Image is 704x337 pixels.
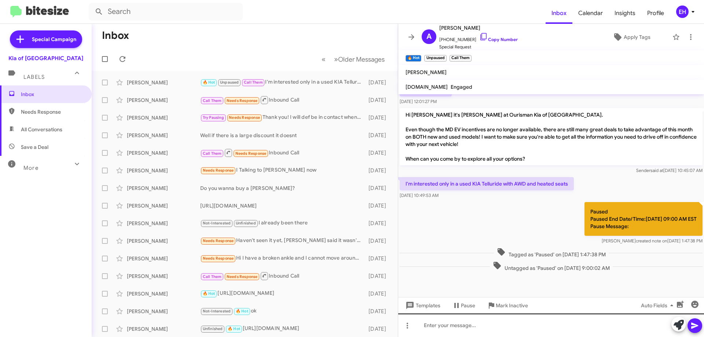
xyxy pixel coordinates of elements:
div: [DATE] [365,149,392,157]
div: I already been there [200,219,365,227]
div: [PERSON_NAME] [127,237,200,245]
small: 🔥 Hot [406,55,421,62]
button: Previous [317,52,330,67]
a: Calendar [572,3,609,24]
span: 🔥 Hot [236,309,248,314]
span: Unfinished [203,326,223,331]
div: [PERSON_NAME] [127,202,200,209]
span: All Conversations [21,126,62,133]
span: Not-Interested [203,221,231,226]
div: [DATE] [365,290,392,297]
small: Unpaused [424,55,446,62]
div: [DATE] [365,132,392,139]
button: Apply Tags [594,30,669,44]
div: [PERSON_NAME] [127,308,200,315]
div: Inbound Call [200,271,365,281]
span: Try Pausing [203,115,224,120]
span: 🔥 Hot [203,291,215,296]
span: A [426,31,432,43]
span: Call Them [203,98,222,103]
button: EH [670,6,696,18]
div: EH [676,6,689,18]
span: [PERSON_NAME] [DATE] 1:47:38 PM [602,238,703,243]
span: Needs Response [227,98,258,103]
span: Unpaused [220,80,239,85]
div: [PERSON_NAME] [127,255,200,262]
span: created note on [636,238,667,243]
span: Inbox [21,91,83,98]
span: Needs Response [227,274,258,279]
span: Tagged as 'Paused' on [DATE] 1:47:38 PM [494,248,609,258]
a: Profile [641,3,670,24]
div: I'm interested only in a used KIA Telluride with AWD and heated seats [200,78,365,87]
div: [URL][DOMAIN_NAME] [200,202,365,209]
a: Insights [609,3,641,24]
button: Pause [446,299,481,312]
span: Needs Response [229,115,260,120]
div: [DATE] [365,114,392,121]
span: Auto Fields [641,299,676,312]
nav: Page navigation example [318,52,389,67]
span: Save a Deal [21,143,48,151]
span: Engaged [451,84,472,90]
div: [DATE] [365,308,392,315]
span: » [334,55,338,64]
span: Templates [404,299,440,312]
input: Search [89,3,243,21]
span: said at [650,168,663,173]
div: [DATE] [365,255,392,262]
span: Special Request [439,43,518,51]
button: Next [330,52,389,67]
button: Templates [398,299,446,312]
div: Well if there is a large discount it doesnt [200,132,365,139]
div: [DATE] [365,96,392,104]
div: [PERSON_NAME] [127,167,200,174]
span: Needs Response [235,151,267,156]
span: Inbox [546,3,572,24]
div: [URL][DOMAIN_NAME] [200,325,365,333]
span: Mark Inactive [496,299,528,312]
button: Auto Fields [635,299,682,312]
div: [DATE] [365,220,392,227]
span: [DOMAIN_NAME] [406,84,448,90]
a: Special Campaign [10,30,82,48]
div: [DATE] [365,79,392,86]
div: [DATE] [365,237,392,245]
span: [DATE] 12:01:27 PM [400,99,437,104]
div: Kia of [GEOGRAPHIC_DATA] [8,55,83,62]
div: [DATE] [365,202,392,209]
span: [PERSON_NAME] [439,23,518,32]
span: Special Campaign [32,36,76,43]
div: [DATE] [365,167,392,174]
span: Call Them [244,80,263,85]
span: [DATE] 10:49:53 AM [400,193,439,198]
small: Call Them [450,55,472,62]
span: « [322,55,326,64]
span: Not-Interested [203,309,231,314]
p: Paused Paused End Date/Time:[DATE] 09:00 AM EST Pause Message: [584,202,703,236]
span: 🔥 Hot [203,80,215,85]
div: [DATE] [365,272,392,280]
div: [PERSON_NAME] [127,132,200,139]
button: Mark Inactive [481,299,534,312]
div: [PERSON_NAME] [127,290,200,297]
div: [DATE] [365,184,392,192]
div: [PERSON_NAME] [127,114,200,121]
div: [PERSON_NAME] [127,184,200,192]
div: [PERSON_NAME] [127,220,200,227]
span: Call Them [203,151,222,156]
span: Needs Response [203,256,234,261]
span: Labels [23,74,45,80]
div: [PERSON_NAME] [127,325,200,333]
div: Hi I have a broken ankle and I cannot move around much if you provide me your best out the door p... [200,254,365,263]
span: Older Messages [338,55,385,63]
h1: Inbox [102,30,129,41]
span: Needs Response [203,168,234,173]
span: 🔥 Hot [228,326,240,331]
div: Inbound Call [200,148,365,157]
p: I'm interested only in a used KIA Telluride with AWD and heated seats [400,177,574,190]
span: Call Them [203,274,222,279]
div: [URL][DOMAIN_NAME] [200,289,365,298]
